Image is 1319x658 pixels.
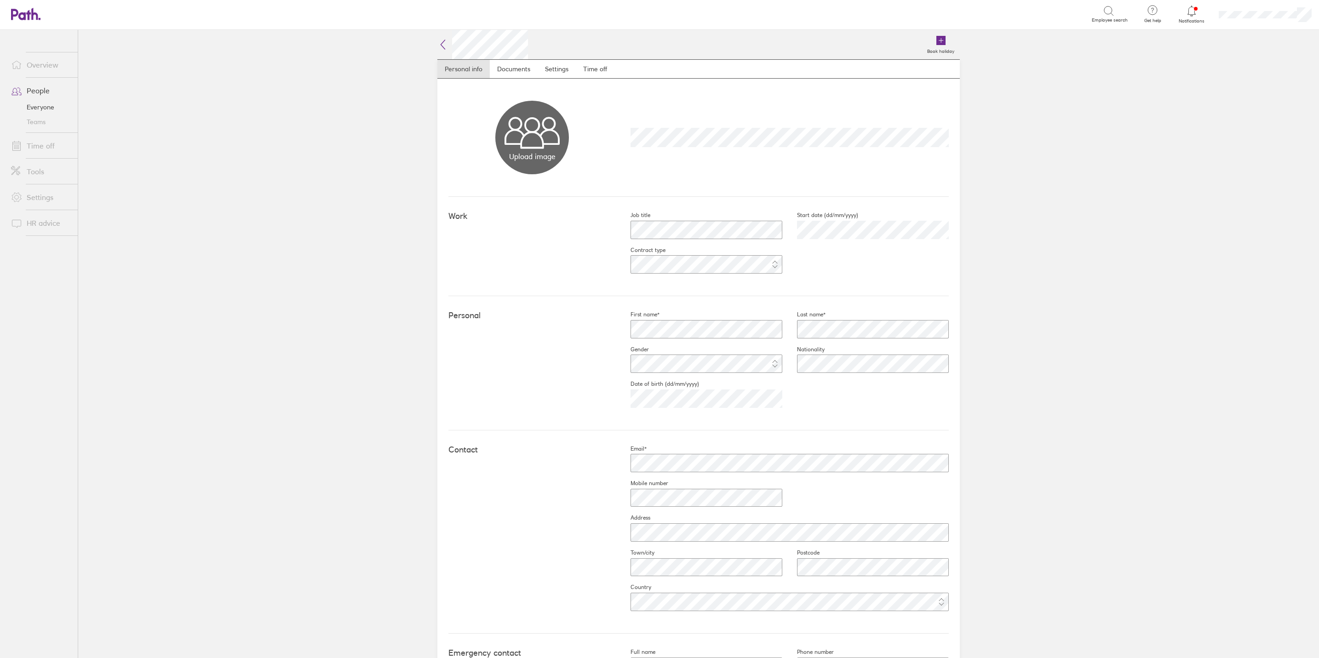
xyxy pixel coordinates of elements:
[538,60,576,78] a: Settings
[490,60,538,78] a: Documents
[4,162,78,181] a: Tools
[616,480,668,487] label: Mobile number
[922,46,960,54] label: Book holiday
[616,648,655,656] label: Full name
[616,311,659,318] label: First name*
[616,380,699,388] label: Date of birth (dd/mm/yyyy)
[616,246,665,254] label: Contract type
[448,445,616,455] h4: Contact
[4,137,78,155] a: Time off
[4,214,78,232] a: HR advice
[4,188,78,206] a: Settings
[616,346,649,353] label: Gender
[616,549,654,556] label: Town/city
[4,100,78,114] a: Everyone
[782,346,825,353] label: Nationality
[782,212,858,219] label: Start date (dd/mm/yyyy)
[616,584,651,591] label: Country
[576,60,614,78] a: Time off
[616,445,647,452] label: Email*
[448,311,616,320] h4: Personal
[782,549,820,556] label: Postcode
[782,648,834,656] label: Phone number
[103,10,126,18] div: Search
[1138,18,1168,23] span: Get help
[448,648,616,658] h4: Emergency contact
[616,212,650,219] label: Job title
[1092,17,1128,23] span: Employee search
[4,56,78,74] a: Overview
[922,30,960,59] a: Book holiday
[4,114,78,129] a: Teams
[782,311,826,318] label: Last name*
[616,514,650,521] label: Address
[1177,5,1207,24] a: Notifications
[437,60,490,78] a: Personal info
[448,212,616,221] h4: Work
[1177,18,1207,24] span: Notifications
[4,81,78,100] a: People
